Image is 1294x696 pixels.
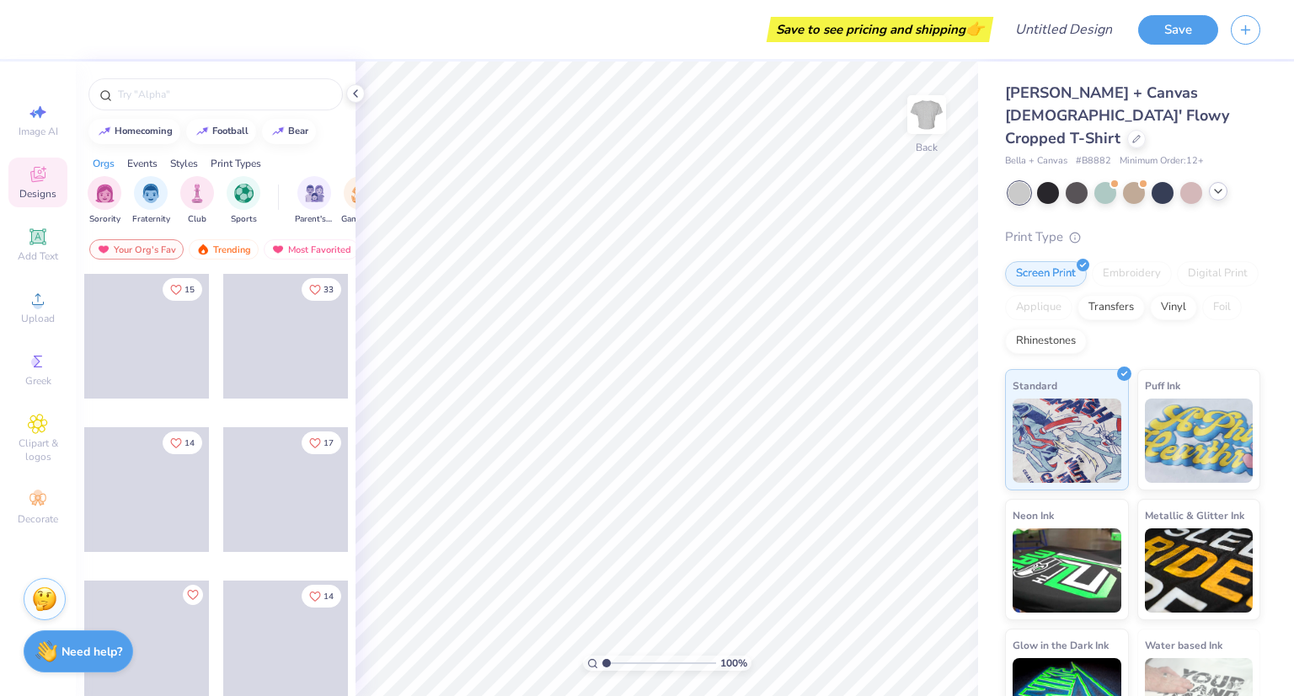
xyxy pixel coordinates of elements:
[98,126,111,137] img: trend_line.gif
[295,176,334,226] button: filter button
[1005,261,1087,286] div: Screen Print
[302,431,341,454] button: Like
[195,126,209,137] img: trend_line.gif
[189,239,259,260] div: Trending
[771,17,989,42] div: Save to see pricing and shipping
[1177,261,1259,286] div: Digital Print
[341,176,380,226] button: filter button
[212,126,249,136] div: football
[916,140,938,155] div: Back
[1005,329,1087,354] div: Rhinestones
[231,213,257,226] span: Sports
[965,19,984,39] span: 👉
[1013,528,1121,613] img: Neon Ink
[1145,377,1180,394] span: Puff Ink
[323,286,334,294] span: 33
[88,119,180,144] button: homecoming
[170,156,198,171] div: Styles
[25,374,51,388] span: Greek
[295,213,334,226] span: Parent's Weekend
[180,176,214,226] button: filter button
[88,176,121,226] div: filter for Sorority
[142,184,160,203] img: Fraternity Image
[1120,154,1204,169] span: Minimum Order: 12 +
[61,644,122,660] strong: Need help?
[97,244,110,255] img: most_fav.gif
[262,119,316,144] button: bear
[1013,399,1121,483] img: Standard
[89,239,184,260] div: Your Org's Fav
[323,439,334,447] span: 17
[116,86,332,103] input: Try "Alpha"
[302,278,341,301] button: Like
[302,585,341,608] button: Like
[1002,13,1126,46] input: Untitled Design
[132,176,170,226] button: filter button
[163,431,202,454] button: Like
[271,244,285,255] img: most_fav.gif
[132,213,170,226] span: Fraternity
[1145,636,1222,654] span: Water based Ink
[1076,154,1111,169] span: # B8882
[910,98,944,131] img: Back
[127,156,158,171] div: Events
[288,126,308,136] div: bear
[264,239,359,260] div: Most Favorited
[1077,295,1145,320] div: Transfers
[18,512,58,526] span: Decorate
[1013,377,1057,394] span: Standard
[19,125,58,138] span: Image AI
[1005,154,1067,169] span: Bella + Canvas
[1138,15,1218,45] button: Save
[88,176,121,226] button: filter button
[211,156,261,171] div: Print Types
[188,213,206,226] span: Club
[305,184,324,203] img: Parent's Weekend Image
[1092,261,1172,286] div: Embroidery
[351,184,371,203] img: Game Day Image
[132,176,170,226] div: filter for Fraternity
[184,286,195,294] span: 15
[1202,295,1242,320] div: Foil
[196,244,210,255] img: trending.gif
[188,184,206,203] img: Club Image
[184,439,195,447] span: 14
[341,213,380,226] span: Game Day
[1005,83,1229,148] span: [PERSON_NAME] + Canvas [DEMOGRAPHIC_DATA]' Flowy Cropped T-Shirt
[1145,528,1254,613] img: Metallic & Glitter Ink
[95,184,115,203] img: Sorority Image
[183,585,203,605] button: Like
[234,184,254,203] img: Sports Image
[1005,295,1072,320] div: Applique
[8,436,67,463] span: Clipart & logos
[163,278,202,301] button: Like
[1013,636,1109,654] span: Glow in the Dark Ink
[295,176,334,226] div: filter for Parent's Weekend
[21,312,55,325] span: Upload
[93,156,115,171] div: Orgs
[115,126,173,136] div: homecoming
[1145,506,1244,524] span: Metallic & Glitter Ink
[227,176,260,226] div: filter for Sports
[271,126,285,137] img: trend_line.gif
[186,119,256,144] button: football
[341,176,380,226] div: filter for Game Day
[1013,506,1054,524] span: Neon Ink
[19,187,56,201] span: Designs
[89,213,120,226] span: Sorority
[1005,228,1260,247] div: Print Type
[1150,295,1197,320] div: Vinyl
[180,176,214,226] div: filter for Club
[323,592,334,601] span: 14
[1145,399,1254,483] img: Puff Ink
[227,176,260,226] button: filter button
[720,656,747,671] span: 100 %
[18,249,58,263] span: Add Text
